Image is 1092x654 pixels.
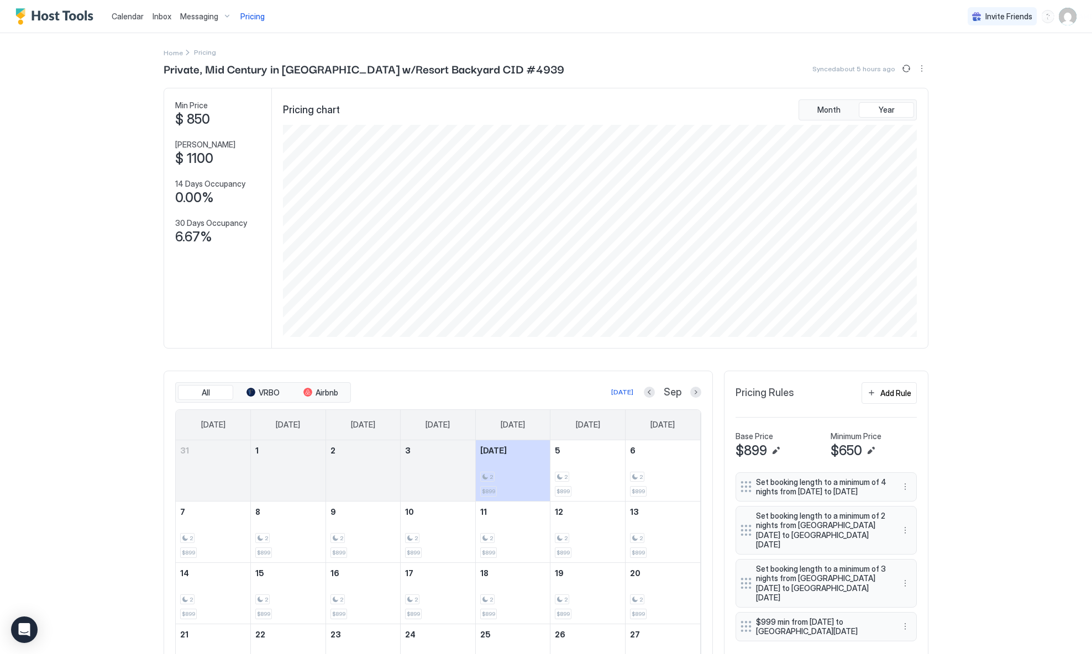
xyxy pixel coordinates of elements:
span: $899 [556,488,570,495]
span: All [202,388,210,398]
td: September 20, 2025 [625,562,700,624]
span: 2 [265,596,268,603]
div: menu [899,480,912,493]
span: VRBO [259,388,280,398]
span: 9 [330,507,336,516]
button: Sync prices [900,62,913,75]
span: Min Price [175,101,208,110]
span: $899 [257,610,270,618]
span: [DATE] [201,420,225,430]
div: menu [1041,10,1054,23]
button: Previous month [644,387,655,398]
span: $899 [182,549,195,556]
a: September 17, 2025 [401,563,475,583]
td: September 8, 2025 [251,501,326,562]
span: 20 [630,568,641,578]
a: September 25, 2025 [476,624,550,645]
span: Synced about 5 hours ago [812,65,895,73]
span: $899 [482,610,495,618]
button: [DATE] [610,386,635,399]
td: September 16, 2025 [326,562,401,624]
div: Open Intercom Messenger [11,616,38,643]
a: September 18, 2025 [476,563,550,583]
td: September 17, 2025 [401,562,476,624]
span: 10 [405,507,414,516]
a: September 12, 2025 [550,502,625,522]
a: September 27, 2025 [626,624,700,645]
a: Host Tools Logo [15,8,98,25]
a: Saturday [639,410,686,440]
span: 2 [490,596,493,603]
span: 6.67% [175,229,212,245]
td: September 10, 2025 [401,501,476,562]
span: 2 [414,596,418,603]
div: menu [899,524,912,537]
span: 18 [480,568,489,578]
td: September 18, 2025 [475,562,550,624]
button: More options [899,524,912,537]
a: September 21, 2025 [176,624,250,645]
button: Airbnb [293,385,348,400]
span: Home [164,49,183,57]
span: $899 [556,549,570,556]
a: September 2, 2025 [326,440,401,461]
div: Add Rule [880,387,911,399]
button: All [178,385,233,400]
div: tab-group [799,99,917,120]
span: [DATE] [650,420,675,430]
span: Base Price [736,431,773,441]
span: 6 [630,446,636,455]
span: Calendar [112,12,144,21]
td: September 19, 2025 [550,562,626,624]
span: $899 [407,549,420,556]
span: 25 [480,630,491,639]
span: $650 [831,442,862,459]
span: 7 [180,507,185,516]
td: September 6, 2025 [625,440,700,502]
button: VRBO [235,385,291,400]
a: Friday [565,410,611,440]
span: 2 [639,473,643,481]
a: September 11, 2025 [476,502,550,522]
span: [PERSON_NAME] [175,140,235,150]
span: 14 Days Occupancy [175,179,245,189]
span: [DATE] [480,446,507,455]
a: September 3, 2025 [401,440,475,461]
button: More options [899,577,912,590]
td: September 5, 2025 [550,440,626,502]
td: September 1, 2025 [251,440,326,502]
span: 2 [190,535,193,542]
div: tab-group [175,382,351,403]
button: Add Rule [862,382,917,404]
span: 2 [490,535,493,542]
td: September 14, 2025 [176,562,251,624]
button: More options [915,62,928,75]
a: September 9, 2025 [326,502,401,522]
button: Month [801,102,857,118]
span: Set booking length to a minimum of 2 nights from [GEOGRAPHIC_DATA][DATE] to [GEOGRAPHIC_DATA][DATE] [756,511,888,550]
span: 2 [414,535,418,542]
a: September 14, 2025 [176,563,250,583]
td: September 15, 2025 [251,562,326,624]
span: 13 [630,507,639,516]
span: 0.00% [175,189,214,206]
span: Set booking length to a minimum of 4 nights from [DATE] to [DATE] [756,477,888,497]
span: Minimum Price [831,431,881,441]
td: August 31, 2025 [176,440,251,502]
span: $899 [407,610,420,618]
span: 2 [564,596,568,603]
a: Thursday [490,410,536,440]
span: 2 [564,535,568,542]
button: More options [899,480,912,493]
span: 14 [180,568,189,578]
span: 5 [555,446,560,455]
span: Inbox [153,12,171,21]
span: 15 [255,568,264,578]
span: 22 [255,630,265,639]
div: User profile [1059,8,1077,25]
span: 2 [564,473,568,481]
span: Pricing [240,12,265,22]
span: Messaging [180,12,218,22]
button: Year [859,102,914,118]
a: Wednesday [414,410,461,440]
